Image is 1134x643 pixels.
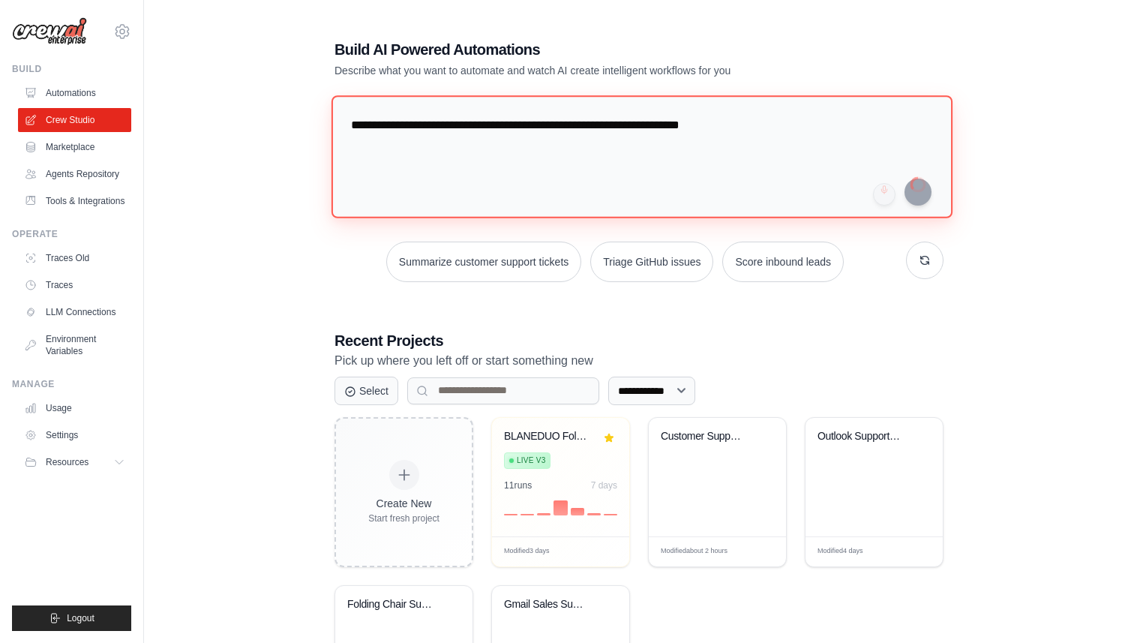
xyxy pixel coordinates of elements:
h1: Build AI Powered Automations [334,39,838,60]
button: Click to speak your automation idea [873,183,895,206]
span: Resources [46,456,88,468]
button: Remove from favorites [600,429,617,446]
p: Describe what you want to automate and watch AI create intelligent workflows for you [334,63,838,78]
span: Edit [907,546,920,557]
div: Gmail Sales Support Automation [504,598,595,611]
a: Tools & Integrations [18,189,131,213]
div: Day 5: 3 executions [571,508,584,515]
span: Live v3 [517,455,545,467]
div: 11 run s [504,479,532,491]
span: Modified about 2 hours [661,546,727,557]
span: Manage [550,546,577,557]
a: LLM Connections [18,300,131,324]
span: Modified 4 days [817,546,863,557]
img: Logo [12,17,87,46]
span: Edit [594,546,607,557]
h3: Recent Projects [334,330,943,351]
a: Automations [18,81,131,105]
button: Get new suggestions [906,242,943,279]
div: Build [12,63,131,75]
div: Activity over last 7 days [504,497,617,515]
a: Marketplace [18,135,131,159]
a: Traces Old [18,246,131,270]
button: Summarize customer support tickets [386,242,581,282]
div: Day 6: 1 executions [587,513,601,515]
div: BLANEDUO FoldingPro Customer Support Automation [504,430,595,443]
div: Customer Support Ticket Processing System [661,430,751,443]
iframe: Chat Widget [1059,571,1134,643]
p: Pick up where you left off or start something new [334,351,943,371]
div: Day 4: 6 executions [553,500,567,515]
div: Manage [12,378,131,390]
a: Crew Studio [18,108,131,132]
a: Traces [18,273,131,297]
button: Logout [12,605,131,631]
button: Triage GitHub issues [590,242,713,282]
div: 7 days [591,479,617,491]
div: Folding Chair Support Assistant [347,598,438,611]
div: Day 1: 0 executions [504,514,517,515]
div: Day 7: 0 executions [604,514,617,515]
span: Modified 3 days [504,546,550,557]
span: Edit [751,546,763,557]
button: Select [334,377,398,405]
div: Create New [368,496,439,511]
button: Resources [18,450,131,474]
a: Usage [18,396,131,420]
div: Manage deployment [550,546,588,557]
div: Start fresh project [368,512,439,524]
div: Outlook Support Email Assistant [817,430,908,443]
a: Agents Repository [18,162,131,186]
button: Score inbound leads [722,242,844,282]
div: Day 3: 1 executions [537,513,550,515]
div: Day 2: 0 executions [520,514,534,515]
span: Logout [67,612,94,624]
a: Environment Variables [18,327,131,363]
div: Operate [12,228,131,240]
a: Settings [18,423,131,447]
